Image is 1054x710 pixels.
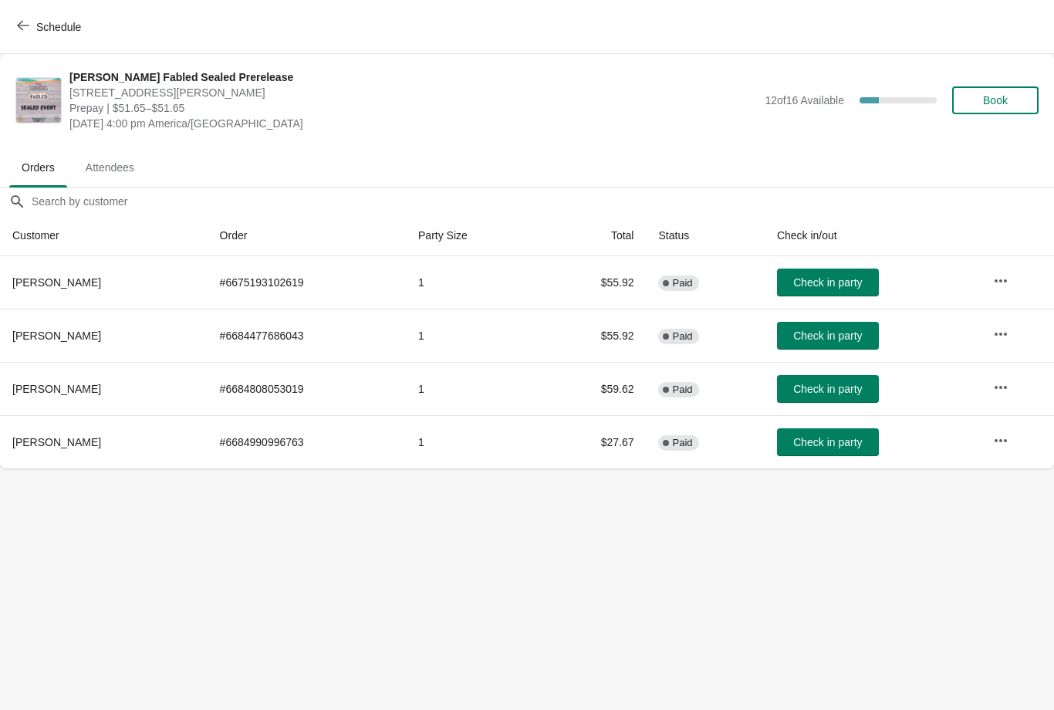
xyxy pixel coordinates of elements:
th: Total [541,215,647,256]
button: Check in party [777,428,879,456]
span: Check in party [793,383,862,395]
span: [STREET_ADDRESS][PERSON_NAME] [69,85,757,100]
span: [PERSON_NAME] [12,383,101,395]
td: 1 [406,256,541,309]
button: Check in party [777,322,879,350]
button: Check in party [777,269,879,296]
span: Check in party [793,330,862,342]
td: # 6684990996763 [208,415,406,468]
th: Check in/out [765,215,981,256]
button: Schedule [8,13,93,41]
span: [PERSON_NAME] [12,436,101,448]
td: # 6684477686043 [208,309,406,362]
span: Paid [672,437,692,449]
td: # 6684808053019 [208,362,406,415]
span: Paid [672,330,692,343]
img: Lorcana Fabled Sealed Prerelease [16,78,61,123]
td: $55.92 [541,309,647,362]
td: $27.67 [541,415,647,468]
span: Paid [672,384,692,396]
span: Orders [9,154,67,181]
button: Book [952,86,1039,114]
span: [PERSON_NAME] Fabled Sealed Prerelease [69,69,757,85]
td: $55.92 [541,256,647,309]
td: 1 [406,362,541,415]
th: Party Size [406,215,541,256]
td: 1 [406,415,541,468]
span: Check in party [793,276,862,289]
input: Search by customer [31,188,1054,215]
span: Check in party [793,436,862,448]
button: Check in party [777,375,879,403]
span: [PERSON_NAME] [12,330,101,342]
span: Schedule [36,21,81,33]
span: [DATE] 4:00 pm America/[GEOGRAPHIC_DATA] [69,116,757,131]
span: Book [983,94,1008,106]
span: Prepay | $51.65–$51.65 [69,100,757,116]
span: [PERSON_NAME] [12,276,101,289]
td: # 6675193102619 [208,256,406,309]
span: Attendees [73,154,147,181]
th: Order [208,215,406,256]
th: Status [646,215,764,256]
td: 1 [406,309,541,362]
span: 12 of 16 Available [765,94,844,106]
span: Paid [672,277,692,289]
td: $59.62 [541,362,647,415]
